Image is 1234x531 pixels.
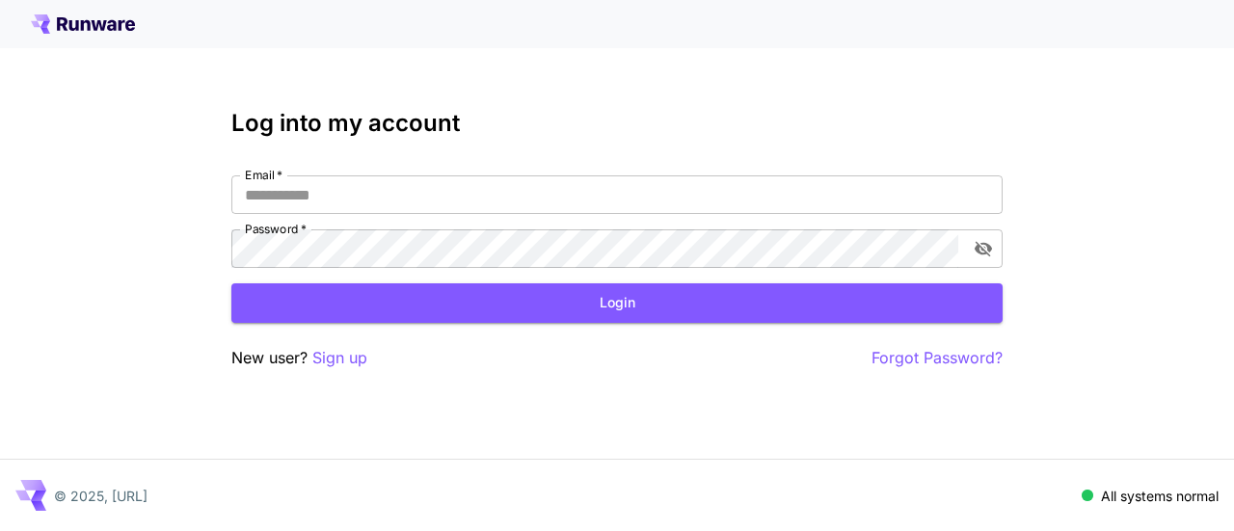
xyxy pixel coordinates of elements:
[1101,486,1219,506] p: All systems normal
[966,231,1001,266] button: toggle password visibility
[872,346,1003,370] button: Forgot Password?
[231,110,1003,137] h3: Log into my account
[231,283,1003,323] button: Login
[245,221,307,237] label: Password
[312,346,367,370] button: Sign up
[231,346,367,370] p: New user?
[245,167,282,183] label: Email
[54,486,148,506] p: © 2025, [URL]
